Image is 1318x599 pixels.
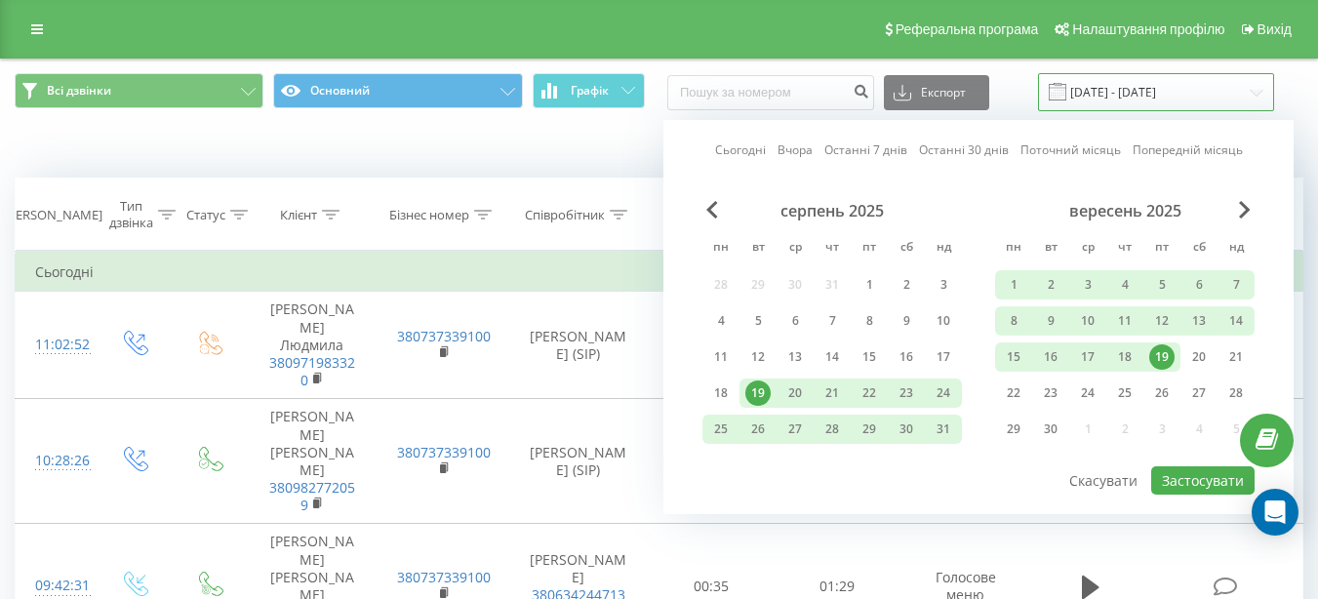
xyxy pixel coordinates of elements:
div: 28 [1223,380,1249,406]
div: сб 23 серп 2025 р. [888,379,925,408]
div: ср 6 серп 2025 р. [777,306,814,336]
td: 00:18 [649,399,775,524]
div: вт 2 вер 2025 р. [1032,270,1069,299]
abbr: четвер [818,234,847,263]
span: Налаштування профілю [1072,21,1224,37]
div: сб 13 вер 2025 р. [1180,306,1218,336]
div: 23 [894,380,919,406]
div: нд 3 серп 2025 р. [925,270,962,299]
td: [PERSON_NAME] (SIP) [508,399,649,524]
div: вересень 2025 [995,201,1255,220]
div: 18 [708,380,734,406]
div: 29 [857,417,882,442]
div: 24 [931,380,956,406]
div: пн 15 вер 2025 р. [995,342,1032,372]
div: чт 4 вер 2025 р. [1106,270,1143,299]
div: чт 14 серп 2025 р. [814,342,851,372]
a: Останні 7 днів [824,140,907,159]
div: ср 13 серп 2025 р. [777,342,814,372]
td: [PERSON_NAME] Людмила [247,292,378,399]
a: 380971983320 [269,353,355,389]
div: нд 7 вер 2025 р. [1218,270,1255,299]
div: 7 [819,308,845,334]
div: 21 [819,380,845,406]
div: 28 [819,417,845,442]
div: сб 20 вер 2025 р. [1180,342,1218,372]
div: сб 30 серп 2025 р. [888,415,925,444]
abbr: вівторок [1036,234,1065,263]
abbr: неділя [929,234,958,263]
div: сб 27 вер 2025 р. [1180,379,1218,408]
div: пт 12 вер 2025 р. [1143,306,1180,336]
div: 3 [931,272,956,298]
a: Попередній місяць [1133,140,1243,159]
div: вт 23 вер 2025 р. [1032,379,1069,408]
div: сб 6 вер 2025 р. [1180,270,1218,299]
div: ср 10 вер 2025 р. [1069,306,1106,336]
a: 380737339100 [397,327,491,345]
div: 2 [1038,272,1063,298]
div: 22 [857,380,882,406]
abbr: п’ятниця [1147,234,1177,263]
div: нд 21 вер 2025 р. [1218,342,1255,372]
div: 20 [782,380,808,406]
div: сб 2 серп 2025 р. [888,270,925,299]
div: 20 [1186,344,1212,370]
div: ср 27 серп 2025 р. [777,415,814,444]
div: пт 29 серп 2025 р. [851,415,888,444]
div: 21 [1223,344,1249,370]
div: 26 [1149,380,1175,406]
div: Open Intercom Messenger [1252,489,1298,536]
div: нд 14 вер 2025 р. [1218,306,1255,336]
span: Next Month [1239,201,1251,219]
div: 11 [1112,308,1138,334]
div: 24 [1075,380,1100,406]
td: [PERSON_NAME] (SIP) [508,292,649,399]
div: 9 [1038,308,1063,334]
div: серпень 2025 [702,201,962,220]
div: 7 [1223,272,1249,298]
td: [PERSON_NAME] [PERSON_NAME] [247,399,378,524]
div: 4 [1112,272,1138,298]
div: 5 [745,308,771,334]
div: чт 7 серп 2025 р. [814,306,851,336]
div: ср 3 вер 2025 р. [1069,270,1106,299]
td: 00:07 [649,292,775,399]
div: 14 [1223,308,1249,334]
abbr: неділя [1221,234,1251,263]
abbr: субота [892,234,921,263]
button: Застосувати [1151,466,1255,495]
div: 30 [894,417,919,442]
div: Тип дзвінка [109,198,153,231]
abbr: понеділок [706,234,736,263]
a: Останні 30 днів [919,140,1009,159]
a: Поточний місяць [1020,140,1121,159]
abbr: четвер [1110,234,1139,263]
input: Пошук за номером [667,75,874,110]
div: нд 17 серп 2025 р. [925,342,962,372]
div: 10:28:26 [35,442,76,480]
div: Бізнес номер [389,207,469,223]
div: нд 10 серп 2025 р. [925,306,962,336]
div: 27 [782,417,808,442]
div: нд 28 вер 2025 р. [1218,379,1255,408]
abbr: вівторок [743,234,773,263]
div: пт 26 вер 2025 р. [1143,379,1180,408]
div: пт 5 вер 2025 р. [1143,270,1180,299]
div: 16 [1038,344,1063,370]
div: 17 [1075,344,1100,370]
div: 25 [708,417,734,442]
div: 12 [1149,308,1175,334]
div: пн 25 серп 2025 р. [702,415,739,444]
button: Скасувати [1058,466,1148,495]
div: 8 [1001,308,1026,334]
div: 11 [708,344,734,370]
div: ср 20 серп 2025 р. [777,379,814,408]
span: Графік [571,84,609,98]
button: Експорт [884,75,989,110]
div: 29 [1001,417,1026,442]
div: вт 5 серп 2025 р. [739,306,777,336]
div: пт 8 серп 2025 р. [851,306,888,336]
div: пн 29 вер 2025 р. [995,415,1032,444]
div: чт 21 серп 2025 р. [814,379,851,408]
